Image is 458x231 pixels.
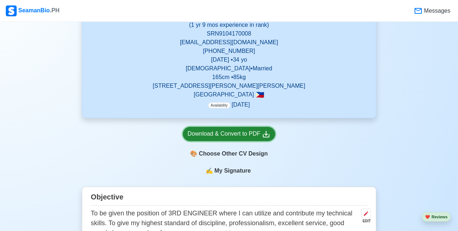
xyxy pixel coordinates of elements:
div: Objective [91,190,367,206]
p: SRN 9104170008 [91,29,367,38]
p: [STREET_ADDRESS][PERSON_NAME][PERSON_NAME] [91,82,367,90]
button: heartReviews [422,212,451,222]
img: Logo [6,5,17,16]
span: sign [206,166,213,175]
span: 🇵🇭 [256,91,264,98]
span: My Signature [213,166,252,175]
span: Messages [423,7,450,15]
span: heart [425,215,430,219]
span: paint [190,149,197,158]
span: .PH [50,7,60,13]
div: Download & Convert to PDF [188,129,270,139]
p: (1 yr 9 mos experience in rank) [91,21,367,29]
p: [DATE] • 34 yo [91,55,367,64]
p: 165 cm • 85 kg [91,73,367,82]
div: SeamanBio [6,5,59,16]
p: [EMAIL_ADDRESS][DOMAIN_NAME] [91,38,367,47]
div: EDIT [358,218,371,224]
p: [DATE] [208,100,250,109]
div: Choose Other CV Design [183,147,275,161]
a: Download & Convert to PDF [183,127,275,141]
p: [PHONE_NUMBER] [91,47,367,55]
p: [GEOGRAPHIC_DATA] [91,90,367,99]
p: [DEMOGRAPHIC_DATA] • Married [91,64,367,73]
span: Availability [208,102,230,108]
